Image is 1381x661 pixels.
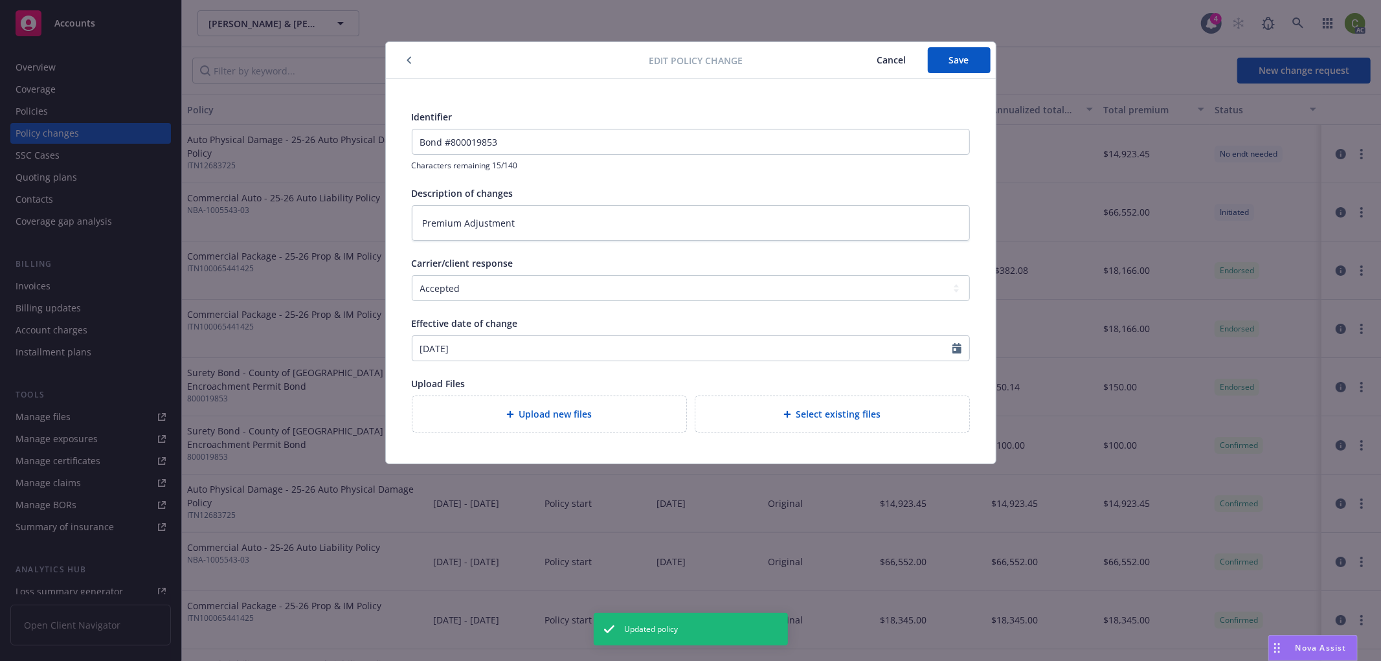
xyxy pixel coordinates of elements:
[412,129,969,154] input: This will be shown in the policy change history list for your reference.
[412,111,453,123] span: Identifier
[412,336,952,361] input: MM/DD/YYYY
[412,160,970,171] span: Characters remaining 15/140
[519,407,592,421] span: Upload new files
[412,396,687,432] div: Upload new files
[952,343,961,353] svg: Calendar
[1269,636,1285,660] div: Drag to move
[1268,635,1358,661] button: Nova Assist
[1296,642,1347,653] span: Nova Assist
[949,54,969,66] span: Save
[928,47,991,73] button: Save
[412,205,970,241] textarea: Premium Adjustment
[412,187,513,199] span: Description of changes
[856,47,928,73] button: Cancel
[412,257,513,269] span: Carrier/client response
[412,377,466,390] span: Upload Files
[695,396,970,432] div: Select existing files
[877,54,906,66] span: Cancel
[649,54,743,67] span: Edit policy change
[625,623,679,635] span: Updated policy
[796,407,881,421] span: Select existing files
[412,317,518,330] span: Effective date of change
